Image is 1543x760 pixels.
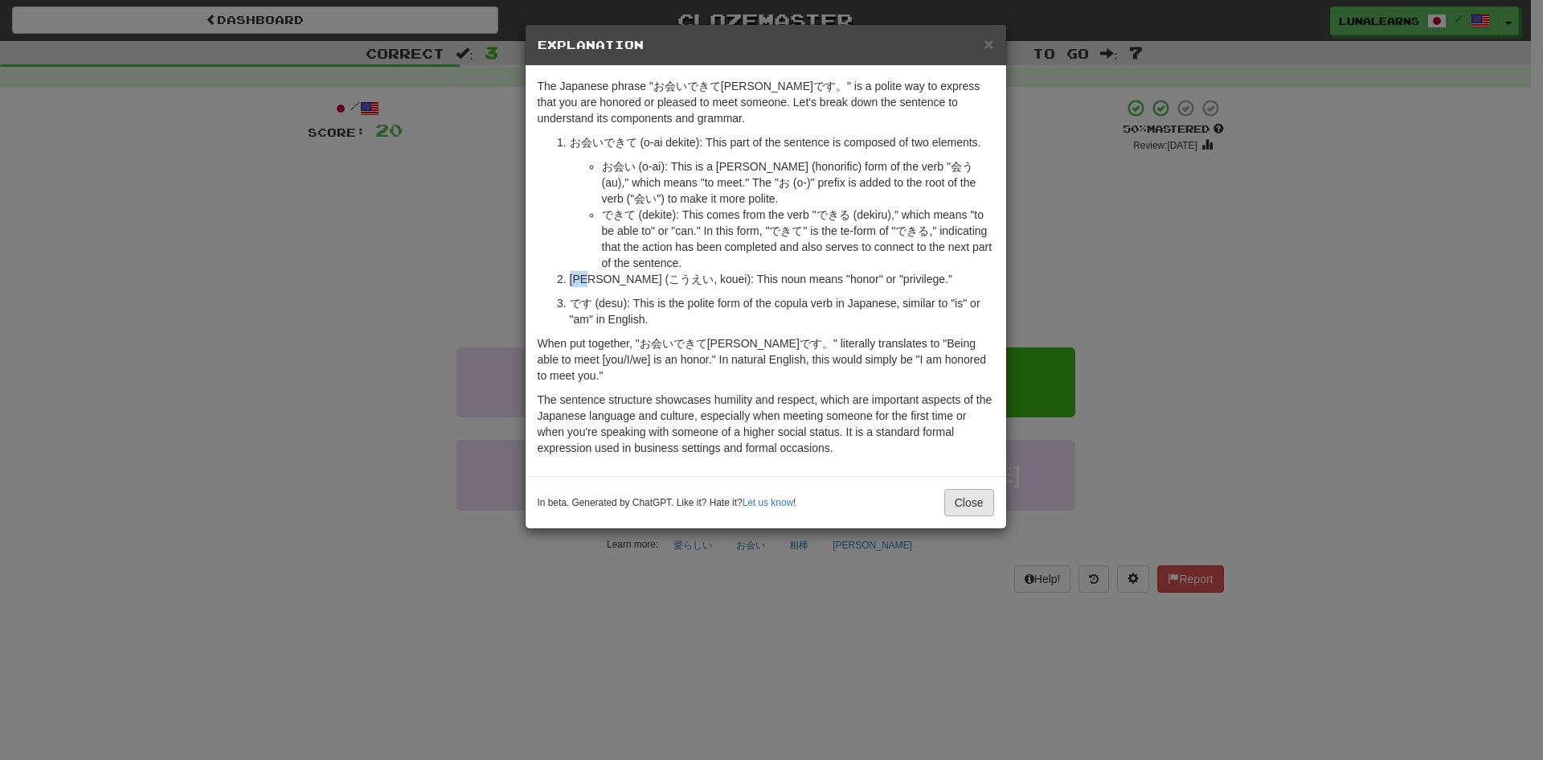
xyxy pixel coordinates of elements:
[538,496,796,510] small: In beta. Generated by ChatGPT. Like it? Hate it? !
[743,497,793,508] a: Let us know
[570,295,994,327] p: です (desu): This is the polite form of the copula verb in Japanese, similar to "is" or "am" in Eng...
[984,35,993,52] button: Close
[944,489,994,516] button: Close
[570,271,994,287] p: [PERSON_NAME] (こうえい, kouei): This noun means "honor" or "privilege."
[602,207,994,271] li: できて (dekite): This comes from the verb "できる (dekiru)," which means "to be able to" or "can." In t...
[984,35,993,53] span: ×
[602,158,994,207] li: お会い (o-ai): This is a [PERSON_NAME] (honorific) form of the verb "会う (au)," which means "to meet....
[538,392,994,456] p: The sentence structure showcases humility and respect, which are important aspects of the Japanes...
[570,134,994,150] p: お会いできて (o-ai dekite): This part of the sentence is composed of two elements.
[538,37,994,53] h5: Explanation
[538,335,994,384] p: When put together, "お会いできて[PERSON_NAME]です。" literally translates to "Being able to meet [you/I/we...
[538,78,994,126] p: The Japanese phrase "お会いできて[PERSON_NAME]です。" is a polite way to express that you are honored or p...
